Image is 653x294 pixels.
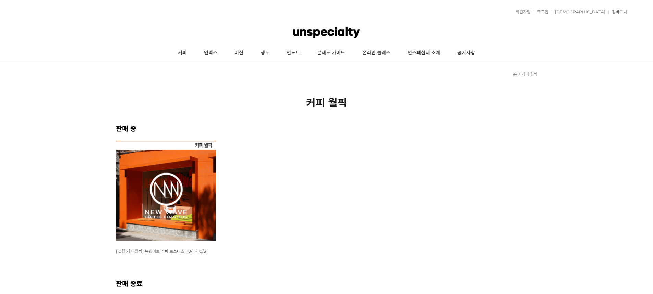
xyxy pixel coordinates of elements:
a: 언럭스 [195,44,226,62]
a: 공지사항 [449,44,484,62]
a: 로그인 [534,10,548,14]
a: 커피 [169,44,195,62]
a: 생두 [252,44,278,62]
a: 장바구니 [608,10,627,14]
h2: 판매 중 [116,123,537,133]
a: [10월 커피 월픽] 뉴웨이브 커피 로스터스 (10/1 ~ 10/31) [116,248,209,254]
h2: 판매 종료 [116,278,537,288]
a: 언스페셜티 소개 [399,44,449,62]
a: 언노트 [278,44,309,62]
h2: 커피 월픽 [116,94,537,110]
a: 분쇄도 가이드 [309,44,354,62]
span: [10월 커피 월픽] 뉴웨이브 커피 로스터스 (10/1 ~ 10/31) [116,248,209,254]
img: 언스페셜티 몰 [293,22,360,43]
a: [DEMOGRAPHIC_DATA] [552,10,605,14]
a: 커피 월픽 [521,72,537,77]
a: 머신 [226,44,252,62]
img: [10월 커피 월픽] 뉴웨이브 커피 로스터스 (10/1 ~ 10/31) [116,141,216,241]
a: 홈 [513,72,517,77]
a: 회원가입 [512,10,531,14]
a: 온라인 클래스 [354,44,399,62]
